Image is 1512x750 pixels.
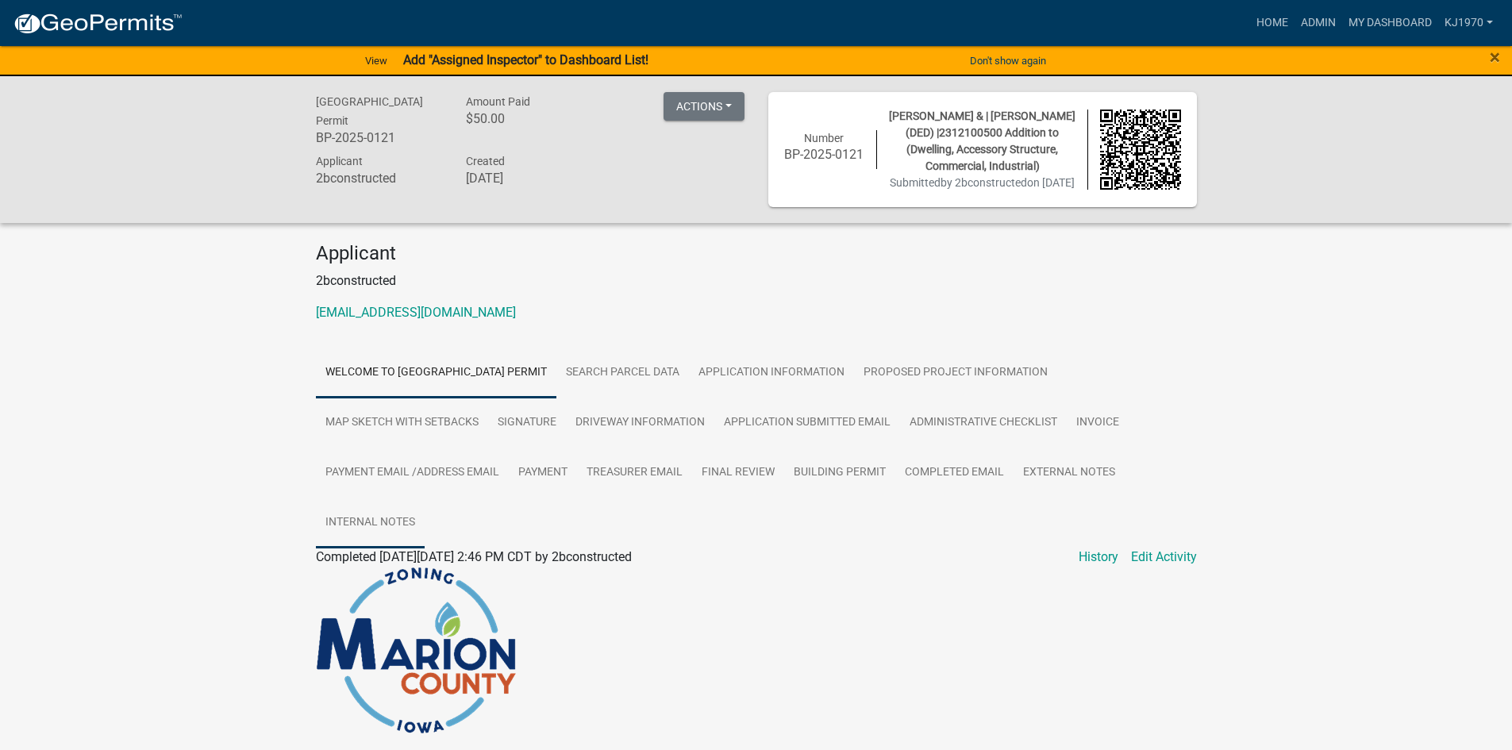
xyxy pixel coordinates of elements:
[692,448,784,498] a: Final Review
[854,348,1057,398] a: Proposed Project Information
[1295,8,1342,38] a: Admin
[466,155,505,167] span: Created
[316,398,488,448] a: Map Sketch with Setbacks
[1079,548,1118,567] a: History
[895,448,1014,498] a: Completed Email
[804,132,844,144] span: Number
[466,111,593,126] h6: $50.00
[316,271,1197,290] p: 2bconstructed
[577,448,692,498] a: Treasurer Email
[316,171,443,186] h6: 2bconstructed
[1131,548,1197,567] a: Edit Activity
[964,48,1052,74] button: Don't show again
[466,95,530,108] span: Amount Paid
[316,549,632,564] span: Completed [DATE][DATE] 2:46 PM CDT by 2bconstructed
[556,348,689,398] a: Search Parcel Data
[566,398,714,448] a: Driveway Information
[1250,8,1295,38] a: Home
[900,398,1067,448] a: Administrative Checklist
[359,48,394,74] a: View
[488,398,566,448] a: Signature
[403,52,648,67] strong: Add "Assigned Inspector" to Dashboard List!
[714,398,900,448] a: Application Submitted Email
[316,498,425,548] a: Internal Notes
[316,95,423,127] span: [GEOGRAPHIC_DATA] Permit
[1342,8,1438,38] a: My Dashboard
[1100,110,1181,190] img: QR code
[1067,398,1129,448] a: Invoice
[1438,8,1499,38] a: kj1970
[316,155,363,167] span: Applicant
[316,567,517,734] img: image_be028ab4-a45e-4790-9d45-118dc00cb89f.png
[509,448,577,498] a: Payment
[316,130,443,145] h6: BP-2025-0121
[316,348,556,398] a: Welcome to [GEOGRAPHIC_DATA] Permit
[784,147,865,162] h6: BP-2025-0121
[784,448,895,498] a: Building Permit
[316,242,1197,265] h4: Applicant
[316,448,509,498] a: Payment Email /Address Email
[664,92,744,121] button: Actions
[1014,448,1125,498] a: External Notes
[1490,46,1500,68] span: ×
[941,176,1027,189] span: by 2bconstructed
[890,176,1075,189] span: Submitted on [DATE]
[689,348,854,398] a: Application Information
[1490,48,1500,67] button: Close
[316,305,516,320] a: [EMAIL_ADDRESS][DOMAIN_NAME]
[889,110,1075,172] span: [PERSON_NAME] & | [PERSON_NAME] (DED) |2312100500 Addition to (Dwelling, Accessory Structure, Com...
[466,171,593,186] h6: [DATE]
